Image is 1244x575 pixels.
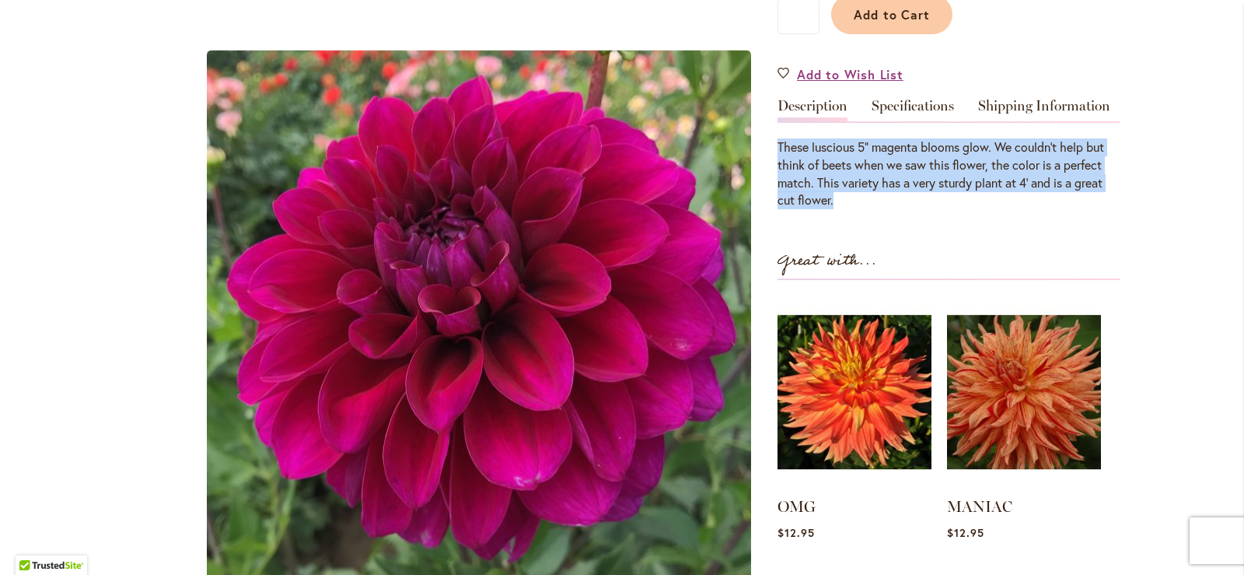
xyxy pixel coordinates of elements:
span: $12.95 [777,525,815,540]
a: Specifications [872,99,954,121]
strong: Great with... [777,248,877,274]
span: $12.95 [947,525,984,540]
p: These luscious 5" magenta blooms glow. We couldn't help but think of beets when we saw this flowe... [777,138,1120,209]
a: MANIAC [947,497,1012,516]
span: Add to Cart [854,6,931,23]
img: OMG [777,296,931,489]
span: Add to Wish List [797,65,903,83]
img: MANIAC [947,296,1101,489]
iframe: Launch Accessibility Center [12,520,55,563]
a: Add to Wish List [777,65,903,83]
a: Shipping Information [978,99,1110,121]
a: OMG [777,497,816,516]
a: Description [777,99,847,121]
div: Detailed Product Info [777,99,1120,209]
